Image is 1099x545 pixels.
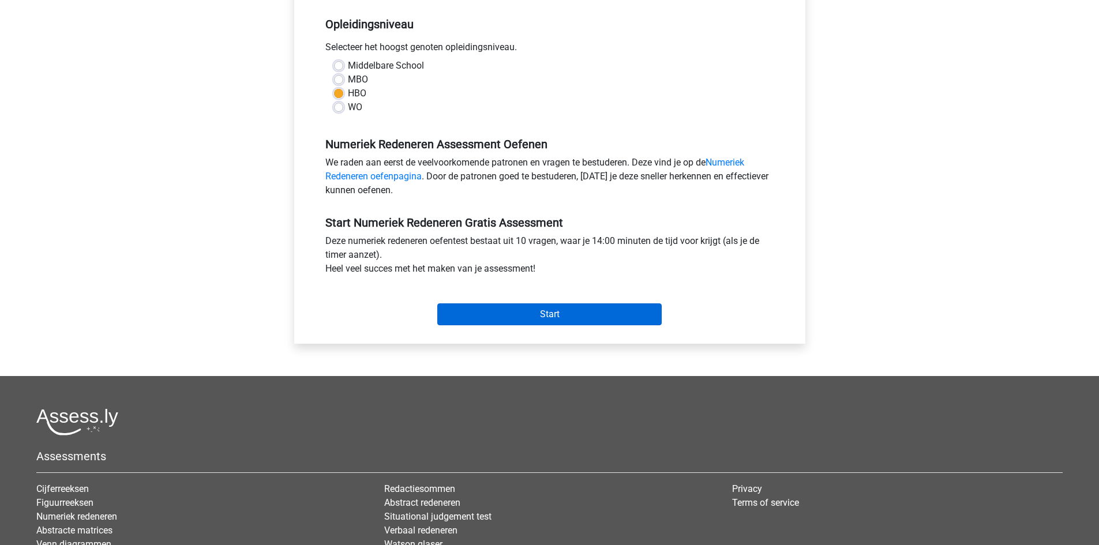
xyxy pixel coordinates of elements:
[384,511,492,522] a: Situational judgement test
[317,40,783,59] div: Selecteer het hoogst genoten opleidingsniveau.
[384,497,460,508] a: Abstract redeneren
[36,449,1063,463] h5: Assessments
[325,137,774,151] h5: Numeriek Redeneren Assessment Oefenen
[348,59,424,73] label: Middelbare School
[384,525,457,536] a: Verbaal redeneren
[325,216,774,230] h5: Start Numeriek Redeneren Gratis Assessment
[36,497,93,508] a: Figuurreeksen
[36,408,118,435] img: Assessly logo
[384,483,455,494] a: Redactiesommen
[36,525,112,536] a: Abstracte matrices
[348,87,366,100] label: HBO
[348,100,362,114] label: WO
[36,511,117,522] a: Numeriek redeneren
[732,483,762,494] a: Privacy
[325,157,744,182] a: Numeriek Redeneren oefenpagina
[437,303,662,325] input: Start
[325,13,774,36] h5: Opleidingsniveau
[317,156,783,202] div: We raden aan eerst de veelvoorkomende patronen en vragen te bestuderen. Deze vind je op de . Door...
[732,497,799,508] a: Terms of service
[36,483,89,494] a: Cijferreeksen
[317,234,783,280] div: Deze numeriek redeneren oefentest bestaat uit 10 vragen, waar je 14:00 minuten de tijd voor krijg...
[348,73,368,87] label: MBO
